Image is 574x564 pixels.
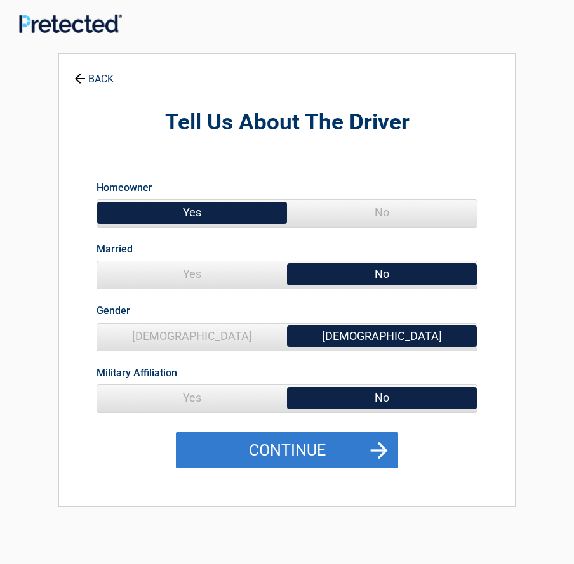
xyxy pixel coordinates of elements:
a: BACK [72,62,116,84]
span: [DEMOGRAPHIC_DATA] [287,324,477,349]
span: No [287,385,477,410]
label: Gender [97,302,130,319]
label: Military Affiliation [97,364,177,381]
span: [DEMOGRAPHIC_DATA] [97,324,287,349]
span: Yes [97,200,287,225]
button: Continue [176,432,398,469]
img: Main Logo [19,14,122,32]
span: No [287,200,477,225]
label: Married [97,240,133,258]
span: No [287,261,477,287]
span: Yes [97,261,287,287]
label: Homeowner [97,179,152,196]
span: Yes [97,385,287,410]
h2: Tell Us About The Driver [65,108,509,138]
